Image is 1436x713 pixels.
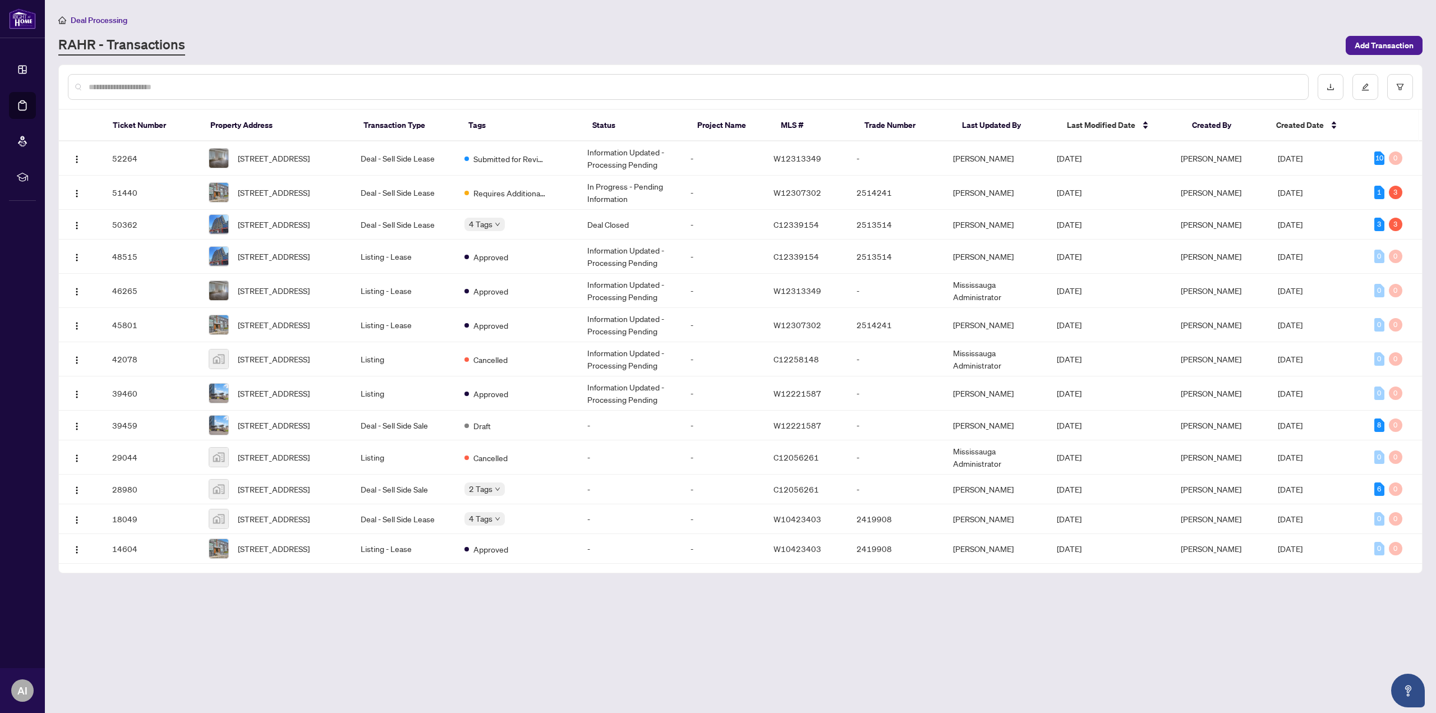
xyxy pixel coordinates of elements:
th: Ticket Number [104,110,201,141]
td: Information Updated - Processing Pending [578,240,682,274]
td: - [682,475,765,504]
span: [DATE] [1278,251,1302,261]
td: 2513514 [848,240,944,274]
button: Logo [68,480,86,498]
td: - [682,210,765,240]
span: down [495,516,500,522]
td: [PERSON_NAME] [944,534,1048,564]
td: Listing [352,342,455,376]
span: [STREET_ADDRESS] [238,250,310,263]
td: - [578,475,682,504]
td: - [848,342,944,376]
span: [PERSON_NAME] [1181,219,1241,229]
div: 10 [1374,151,1384,165]
span: [PERSON_NAME] [1181,153,1241,163]
td: Mississauga Administrator [944,440,1048,475]
th: Tags [459,110,583,141]
span: [DATE] [1278,187,1302,197]
td: 42078 [103,342,200,376]
img: thumbnail-img [209,416,228,435]
span: [DATE] [1057,452,1081,462]
span: [PERSON_NAME] [1181,286,1241,296]
div: 0 [1374,387,1384,400]
td: Information Updated - Processing Pending [578,342,682,376]
img: thumbnail-img [209,247,228,266]
span: [PERSON_NAME] [1181,514,1241,524]
span: [STREET_ADDRESS] [238,483,310,495]
td: [PERSON_NAME] [944,176,1048,210]
span: edit [1361,83,1369,91]
span: AI [17,683,27,698]
span: [STREET_ADDRESS] [238,186,310,199]
div: 0 [1389,482,1402,496]
td: [PERSON_NAME] [944,240,1048,274]
img: Logo [72,321,81,330]
td: - [578,440,682,475]
td: 2514241 [848,176,944,210]
td: - [682,141,765,176]
span: [STREET_ADDRESS] [238,218,310,231]
span: Approved [473,388,508,400]
td: - [848,274,944,308]
td: 14604 [103,534,200,564]
button: Logo [68,448,86,466]
td: 52264 [103,141,200,176]
td: 2419908 [848,534,944,564]
span: Cancelled [473,452,508,464]
div: 0 [1374,512,1384,526]
div: 0 [1374,318,1384,332]
img: Logo [72,516,81,525]
td: In Progress - Pending Information [578,176,682,210]
span: W10423403 [774,514,821,524]
td: - [682,534,765,564]
div: 1 [1374,186,1384,199]
span: W12221587 [774,388,821,398]
td: Listing - Lease [352,534,455,564]
span: [PERSON_NAME] [1181,187,1241,197]
span: [STREET_ADDRESS] [238,353,310,365]
td: - [682,274,765,308]
td: Deal - Sell Side Sale [352,475,455,504]
span: [DATE] [1278,484,1302,494]
td: [PERSON_NAME] [944,504,1048,534]
td: Information Updated - Processing Pending [578,141,682,176]
div: 8 [1374,418,1384,432]
span: W12313349 [774,286,821,296]
span: [DATE] [1278,219,1302,229]
td: [PERSON_NAME] [944,376,1048,411]
span: download [1327,83,1334,91]
th: Last Modified Date [1058,110,1184,141]
span: [DATE] [1278,320,1302,330]
button: Logo [68,350,86,368]
span: [STREET_ADDRESS] [238,451,310,463]
div: 0 [1374,542,1384,555]
td: - [682,240,765,274]
td: Listing [352,440,455,475]
span: filter [1396,83,1404,91]
div: 0 [1389,542,1402,555]
td: 39459 [103,411,200,440]
td: - [682,440,765,475]
div: 0 [1389,512,1402,526]
button: Logo [68,510,86,528]
span: down [495,486,500,492]
span: W12313349 [774,153,821,163]
span: Created Date [1276,119,1324,131]
td: 46265 [103,274,200,308]
td: [PERSON_NAME] [944,411,1048,440]
div: 0 [1389,418,1402,432]
th: Project Name [688,110,772,141]
div: 0 [1389,250,1402,263]
div: 0 [1389,318,1402,332]
td: Deal - Sell Side Lease [352,504,455,534]
button: Logo [68,282,86,300]
td: 39460 [103,376,200,411]
td: 28980 [103,475,200,504]
td: 50362 [103,210,200,240]
span: C12056261 [774,452,819,462]
td: [PERSON_NAME] [944,475,1048,504]
th: Created Date [1267,110,1365,141]
span: Add Transaction [1355,36,1414,54]
span: [DATE] [1278,420,1302,430]
td: 45801 [103,308,200,342]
